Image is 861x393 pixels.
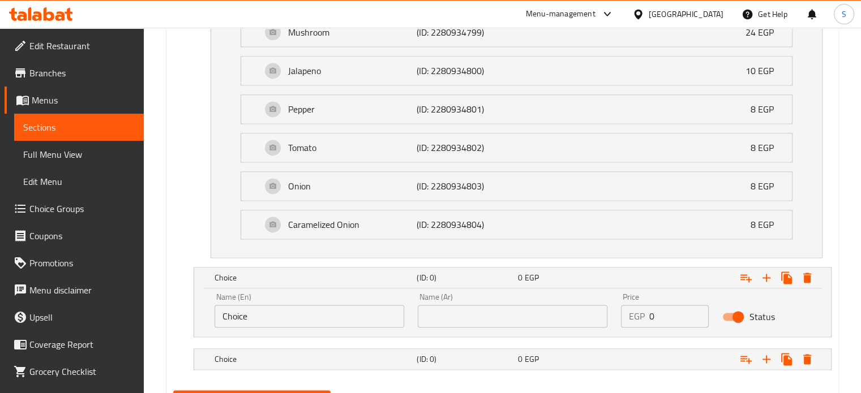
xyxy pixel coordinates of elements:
[417,353,513,365] h5: (ID: 0)
[736,267,756,288] button: Add choice group
[29,338,135,351] span: Coverage Report
[417,102,502,116] p: (ID: 2280934801)
[746,25,783,39] p: 24 EGP
[777,267,797,288] button: Clone new choice
[649,8,723,20] div: [GEOGRAPHIC_DATA]
[736,349,756,369] button: Add choice group
[215,353,413,365] h5: Choice
[5,222,144,249] a: Coupons
[777,349,797,369] button: Clone new choice
[417,272,513,283] h5: (ID: 0)
[241,95,792,123] div: Expand
[5,32,144,59] a: Edit Restaurant
[29,66,135,80] span: Branches
[756,349,777,369] button: Add new choice
[29,310,135,324] span: Upsell
[751,141,783,154] p: 8 EGP
[23,148,135,161] span: Full Menu View
[32,93,135,107] span: Menus
[14,114,144,141] a: Sections
[5,87,144,114] a: Menus
[241,172,792,200] div: Expand
[288,25,417,39] p: Mushroom
[29,256,135,270] span: Promotions
[417,141,502,154] p: (ID: 2280934802)
[194,267,831,288] div: Expand
[518,270,522,285] span: 0
[746,64,783,77] p: 10 EGP
[23,120,135,134] span: Sections
[518,352,522,366] span: 0
[194,349,831,369] div: Expand
[14,168,144,195] a: Edit Menu
[288,179,417,193] p: Onion
[29,365,135,378] span: Grocery Checklist
[5,195,144,222] a: Choice Groups
[418,305,607,327] input: Enter name Ar
[288,102,417,116] p: Pepper
[751,102,783,116] p: 8 EGP
[797,349,817,369] button: Delete Choice
[842,8,846,20] span: S
[5,331,144,358] a: Coverage Report
[649,305,709,327] input: Please enter price
[29,229,135,243] span: Coupons
[751,179,783,193] p: 8 EGP
[29,39,135,53] span: Edit Restaurant
[241,210,792,239] div: Expand
[23,175,135,188] span: Edit Menu
[797,267,817,288] button: Delete Choice
[751,218,783,231] p: 8 EGP
[241,57,792,85] div: Expand
[5,59,144,87] a: Branches
[5,358,144,385] a: Grocery Checklist
[417,64,502,77] p: (ID: 2280934800)
[5,277,144,304] a: Menu disclaimer
[288,141,417,154] p: Tomato
[417,218,502,231] p: (ID: 2280934804)
[417,179,502,193] p: (ID: 2280934803)
[14,141,144,168] a: Full Menu View
[215,305,404,327] input: Enter name En
[525,352,539,366] span: EGP
[417,25,502,39] p: (ID: 2280934799)
[288,64,417,77] p: Jalapeno
[29,202,135,215] span: Choice Groups
[525,270,539,285] span: EGP
[241,133,792,162] div: Expand
[756,267,777,288] button: Add new choice
[29,283,135,297] span: Menu disclaimer
[288,218,417,231] p: Caramelized Onion
[629,309,645,323] p: EGP
[215,272,413,283] h5: Choice
[241,18,792,46] div: Expand
[5,304,144,331] a: Upsell
[526,7,596,21] div: Menu-management
[749,310,774,323] span: Status
[5,249,144,277] a: Promotions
